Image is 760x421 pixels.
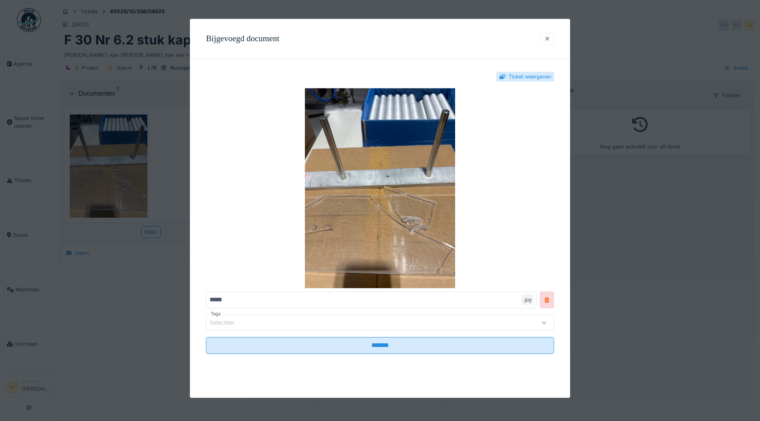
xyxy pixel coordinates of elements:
img: b4f11a98-cb05-4d0f-8303-efdaec088a02-image.jpg [206,88,554,289]
h3: Bijgevoegd document [206,34,279,44]
div: Ticket weergeven [509,73,551,80]
label: Tags [209,311,222,318]
div: Selecteer [210,319,246,327]
div: .jpg [522,295,533,305]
